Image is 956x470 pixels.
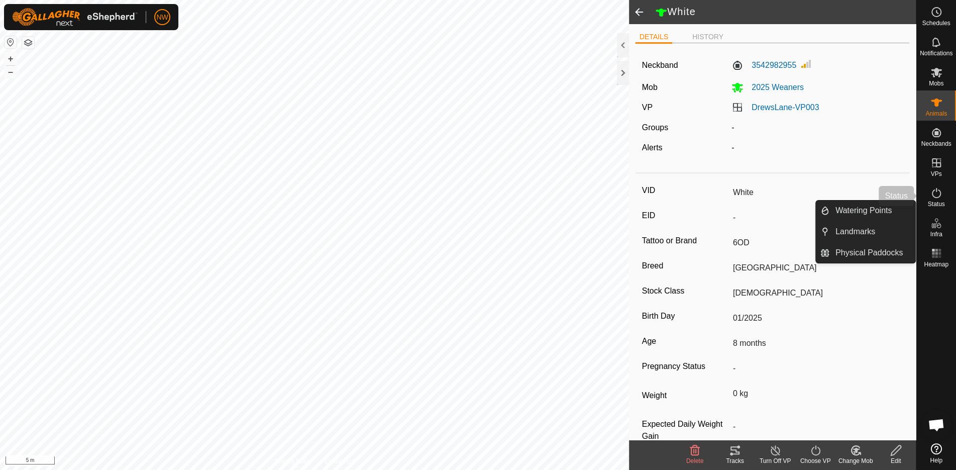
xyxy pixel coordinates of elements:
div: - [727,122,907,134]
span: Status [927,201,944,207]
label: Age [642,335,729,348]
div: Edit [876,456,916,465]
img: Gallagher Logo [12,8,138,26]
a: Watering Points [829,201,915,221]
label: Weight [642,385,729,406]
a: DrewsLane-VP003 [752,103,819,112]
label: Breed [642,259,729,272]
label: Alerts [642,143,663,152]
label: 3542982955 [731,59,796,71]
li: Landmarks [816,222,915,242]
span: Landmarks [835,226,875,238]
button: Reset Map [5,36,17,48]
div: - [727,142,907,154]
span: Mobs [929,80,943,86]
label: Birth Day [642,310,729,323]
label: Neckband [642,59,678,71]
li: DETAILS [635,32,672,44]
label: EID [642,209,729,222]
a: Physical Paddocks [829,243,915,263]
li: HISTORY [688,32,727,42]
span: Neckbands [921,141,951,147]
span: NW [156,12,168,23]
span: Delete [686,457,704,464]
span: Schedules [922,20,950,26]
a: Open chat [921,410,951,440]
span: Infra [930,231,942,237]
span: Heatmap [924,261,948,267]
a: Help [916,439,956,467]
div: Tracks [715,456,755,465]
button: – [5,66,17,78]
h2: White [655,6,916,19]
label: Mob [642,83,658,91]
span: Notifications [920,50,952,56]
span: Help [930,457,942,463]
a: Landmarks [829,222,915,242]
span: 2025 Weaners [743,83,804,91]
label: Tattoo or Brand [642,234,729,247]
span: Animals [925,111,947,117]
label: Pregnancy Status [642,360,729,373]
label: Stock Class [642,285,729,298]
button: + [5,53,17,65]
li: Watering Points [816,201,915,221]
label: Groups [642,123,668,132]
label: VID [642,184,729,197]
div: Change Mob [835,456,876,465]
span: VPs [930,171,941,177]
span: Watering Points [835,205,892,217]
label: VP [642,103,653,112]
a: Contact Us [325,457,354,466]
div: Turn Off VP [755,456,795,465]
a: Privacy Policy [275,457,312,466]
div: Choose VP [795,456,835,465]
li: Physical Paddocks [816,243,915,263]
button: Map Layers [22,37,34,49]
img: Signal strength [800,58,812,70]
span: Physical Paddocks [835,247,903,259]
label: Expected Daily Weight Gain [642,418,729,442]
